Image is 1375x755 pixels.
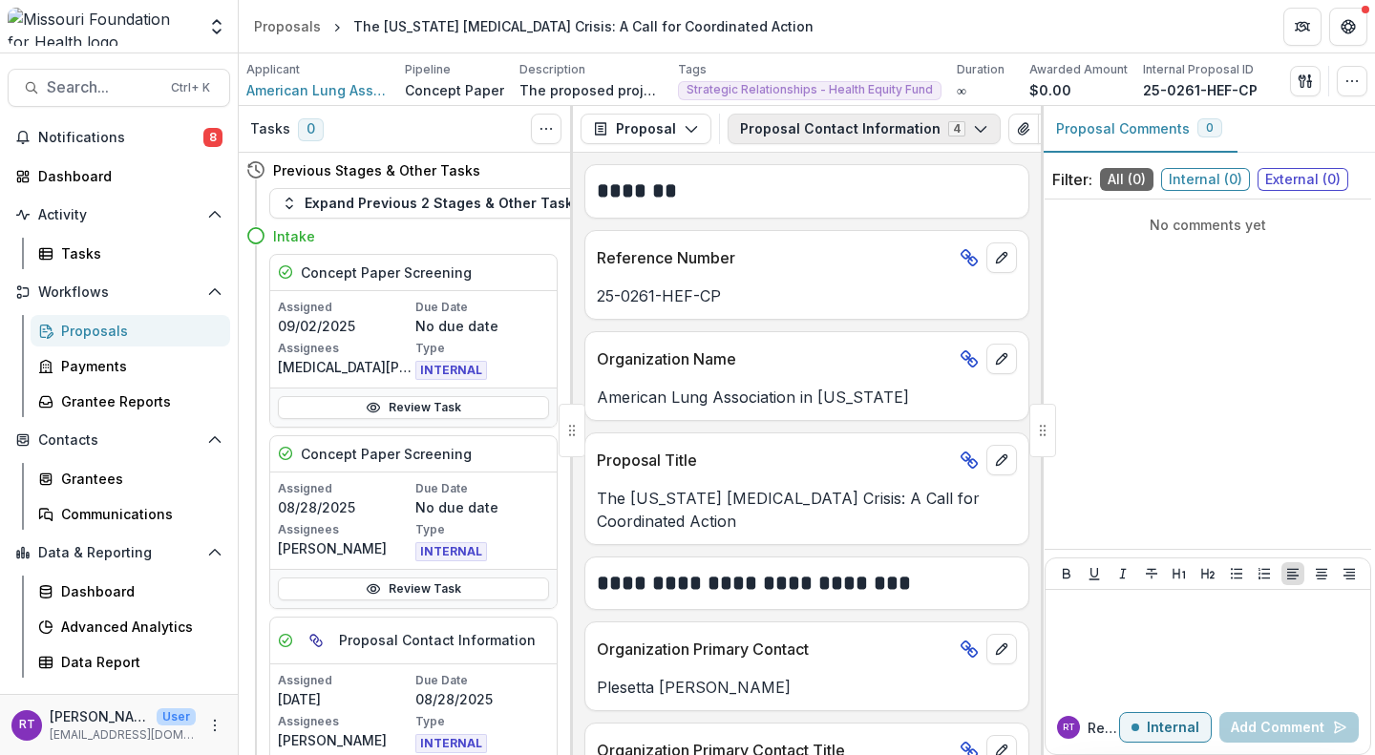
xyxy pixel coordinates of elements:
div: Dashboard [61,581,215,601]
button: Align Left [1281,562,1304,585]
a: Grantees [31,463,230,494]
p: [EMAIL_ADDRESS][DOMAIN_NAME] [50,726,196,744]
div: Tasks [61,243,215,263]
p: [PERSON_NAME] [50,706,149,726]
div: Dashboard [38,166,215,186]
nav: breadcrumb [246,12,821,40]
p: 25-0261-HEF-CP [597,284,1017,307]
span: Internal ( 0 ) [1161,168,1250,191]
button: Get Help [1329,8,1367,46]
h5: Concept Paper Screening [301,444,472,464]
span: Strategic Relationships - Health Equity Fund [687,83,933,96]
a: Tasks [31,238,230,269]
a: Grantee Reports [31,386,230,417]
button: Heading 2 [1196,562,1219,585]
button: edit [986,445,1017,475]
a: Advanced Analytics [31,611,230,642]
button: Align Center [1310,562,1333,585]
button: Internal [1119,712,1212,743]
img: Missouri Foundation for Health logo [8,8,196,46]
p: Reana T [1088,718,1119,738]
a: Communications [31,498,230,530]
a: Review Task [278,396,549,419]
span: External ( 0 ) [1258,168,1348,191]
p: Assigned [278,672,412,689]
div: Communications [61,504,215,524]
p: No due date [415,497,549,517]
button: Open entity switcher [203,8,230,46]
span: Search... [47,78,159,96]
div: Grantees [61,469,215,489]
button: edit [986,344,1017,374]
p: Assigned [278,299,412,316]
span: INTERNAL [415,734,487,753]
p: Due Date [415,480,549,497]
div: Reana Thomas [19,719,35,731]
button: More [203,714,226,737]
button: Toggle View Cancelled Tasks [531,114,561,144]
span: Notifications [38,130,203,146]
div: Payments [61,356,215,376]
p: American Lung Association in [US_STATE] [597,386,1017,409]
p: [MEDICAL_DATA][PERSON_NAME] [278,357,412,377]
span: Activity [38,207,200,223]
button: Open Contacts [8,425,230,455]
h4: Previous Stages & Other Tasks [273,160,480,180]
div: Ctrl + K [167,77,214,98]
button: Strike [1140,562,1163,585]
span: INTERNAL [415,361,487,380]
p: ∞ [957,80,966,100]
p: Description [519,61,585,78]
p: Due Date [415,672,549,689]
span: Workflows [38,284,200,301]
a: American Lung Association [246,80,390,100]
button: Open Workflows [8,277,230,307]
a: Proposals [31,315,230,346]
p: [PERSON_NAME] [278,730,412,750]
p: Assignees [278,521,412,538]
button: Expand Previous 2 Stages & Other Tasks [269,188,593,219]
span: INTERNAL [415,542,487,561]
p: Assignees [278,713,412,730]
button: Heading 1 [1168,562,1191,585]
p: Due Date [415,299,549,316]
p: 25-0261-HEF-CP [1143,80,1258,100]
p: Tags [678,61,707,78]
button: Search... [8,69,230,107]
p: 08/28/2025 [415,689,549,709]
button: Bold [1055,562,1078,585]
button: Open Activity [8,199,230,230]
button: View Attached Files [1008,114,1039,144]
p: The [US_STATE] [MEDICAL_DATA] Crisis: A Call for Coordinated Action [597,487,1017,533]
button: Parent task [301,625,331,656]
p: 09/02/2025 [278,316,412,336]
span: All ( 0 ) [1100,168,1153,191]
p: Plesetta [PERSON_NAME] [597,676,1017,699]
button: Proposal Contact Information4 [728,114,1001,144]
a: Proposals [246,12,328,40]
h5: Proposal Contact Information [339,630,536,650]
p: Internal Proposal ID [1143,61,1254,78]
a: Payments [31,350,230,382]
button: Italicize [1111,562,1134,585]
p: Assignees [278,340,412,357]
p: [PERSON_NAME] [278,538,412,558]
a: Review Task [278,577,549,600]
button: Proposal [581,114,711,144]
p: Awarded Amount [1029,61,1128,78]
p: Reference Number [597,246,952,269]
a: Data Report [31,646,230,678]
button: Proposal Comments [1041,106,1237,153]
p: Duration [957,61,1005,78]
span: Contacts [38,432,200,449]
h5: Concept Paper Screening [301,262,472,283]
button: Underline [1083,562,1106,585]
p: 08/28/2025 [278,497,412,517]
p: User [157,708,196,725]
div: Grantee Reports [61,391,215,411]
span: 0 [298,118,324,141]
p: No due date [415,316,549,336]
p: [DATE] [278,689,412,709]
p: Internal [1147,720,1199,736]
